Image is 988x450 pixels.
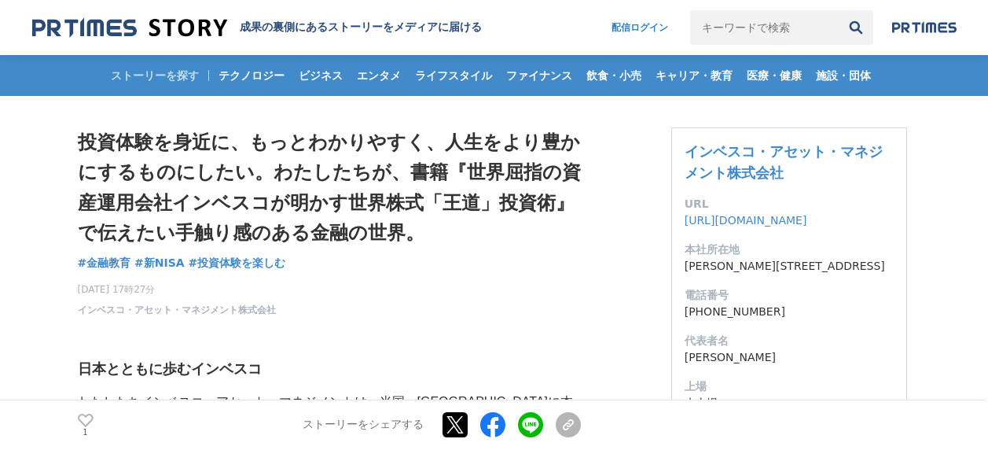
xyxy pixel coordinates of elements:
[685,214,807,227] a: [URL][DOMAIN_NAME]
[892,21,957,34] img: prtimes
[810,68,877,83] span: 施設・団体
[78,429,94,437] p: 1
[580,55,648,96] a: 飲食・小売
[292,55,349,96] a: ビジネス
[32,17,227,39] img: 成果の裏側にあるストーリーをメディアに届ける
[409,68,498,83] span: ライフスタイル
[580,68,648,83] span: 飲食・小売
[649,68,739,83] span: キャリア・教育
[810,55,877,96] a: 施設・団体
[78,282,276,297] span: [DATE] 17時27分
[649,55,739,96] a: キャリア・教育
[685,143,883,181] a: インベスコ・アセット・マネジメント株式会社
[351,68,407,83] span: エンタメ
[685,378,894,395] dt: 上場
[78,361,262,377] strong: 日本とともに歩むインベスコ
[685,395,894,411] dd: 未上場
[134,256,185,270] span: #新NISA
[685,333,894,349] dt: 代表者名
[685,196,894,212] dt: URL
[78,255,131,271] a: #金融教育
[685,258,894,275] dd: [PERSON_NAME][STREET_ADDRESS]
[690,10,839,45] input: キーワードで検索
[212,68,291,83] span: テクノロジー
[134,255,185,271] a: #新NISA
[292,68,349,83] span: ビジネス
[740,55,808,96] a: 医療・健康
[351,55,407,96] a: エンタメ
[596,10,684,45] a: 配信ログイン
[685,287,894,304] dt: 電話番号
[240,20,482,35] h2: 成果の裏側にあるストーリーをメディアに届ける
[839,10,873,45] button: 検索
[740,68,808,83] span: 医療・健康
[303,419,424,433] p: ストーリーをシェアする
[189,256,286,270] span: #投資体験を楽しむ
[685,242,894,258] dt: 本社所在地
[409,55,498,96] a: ライフスタイル
[78,127,581,249] h1: 投資体験を身近に、もっとわかりやすく、人生をより豊かにするものにしたい。わたしたちが、書籍『世界屈指の資産運用会社インベスコが明かす世界株式「王道」投資術』で伝えたい手触り感のある金融の世界。
[78,303,276,317] a: インベスコ・アセット・マネジメント株式会社
[78,256,131,270] span: #金融教育
[685,304,894,320] dd: [PHONE_NUMBER]
[500,55,578,96] a: ファイナンス
[189,255,286,271] a: #投資体験を楽しむ
[500,68,578,83] span: ファイナンス
[685,349,894,366] dd: [PERSON_NAME]
[212,55,291,96] a: テクノロジー
[32,17,482,39] a: 成果の裏側にあるストーリーをメディアに届ける 成果の裏側にあるストーリーをメディアに届ける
